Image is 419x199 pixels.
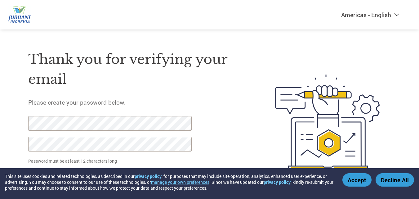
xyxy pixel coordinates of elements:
[28,98,246,106] h5: Please create your password below.
[264,179,291,185] a: privacy policy
[342,173,372,187] button: Accept
[135,173,162,179] a: privacy policy
[8,6,31,23] img: Jubilant Ingrevia
[28,158,194,164] p: Password must be at least 12 characters long
[151,179,209,185] button: manage your own preferences
[5,173,333,191] div: This site uses cookies and related technologies, as described in our , for purposes that may incl...
[28,49,246,89] h1: Thank you for verifying your email
[376,173,414,187] button: Decline All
